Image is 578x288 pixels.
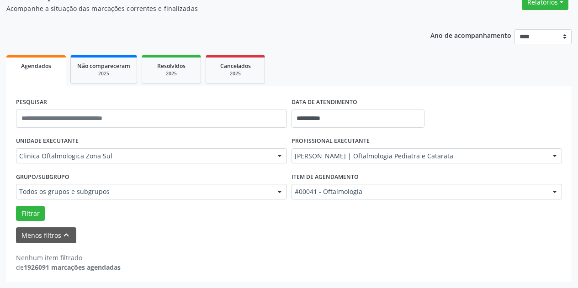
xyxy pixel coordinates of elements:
span: #00041 - Oftalmologia [295,187,544,196]
div: 2025 [212,70,258,77]
strong: 1926091 marcações agendadas [24,263,121,272]
div: 2025 [148,70,194,77]
span: Não compareceram [77,62,130,70]
button: Menos filtroskeyboard_arrow_up [16,227,76,243]
label: PROFISSIONAL EXECUTANTE [292,134,370,148]
span: Agendados [21,62,51,70]
div: 2025 [77,70,130,77]
label: UNIDADE EXECUTANTE [16,134,79,148]
div: de [16,262,121,272]
span: Resolvidos [157,62,186,70]
p: Acompanhe a situação das marcações correntes e finalizadas [6,4,402,13]
i: keyboard_arrow_up [61,230,71,240]
span: Clinica Oftalmologica Zona Sul [19,152,268,161]
button: Filtrar [16,206,45,221]
span: [PERSON_NAME] | Oftalmologia Pediatra e Catarata [295,152,544,161]
div: Nenhum item filtrado [16,253,121,262]
label: DATA DE ATENDIMENTO [292,95,357,110]
span: Todos os grupos e subgrupos [19,187,268,196]
label: Item de agendamento [292,170,359,184]
span: Cancelados [220,62,251,70]
label: PESQUISAR [16,95,47,110]
p: Ano de acompanhamento [430,29,511,41]
label: Grupo/Subgrupo [16,170,69,184]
